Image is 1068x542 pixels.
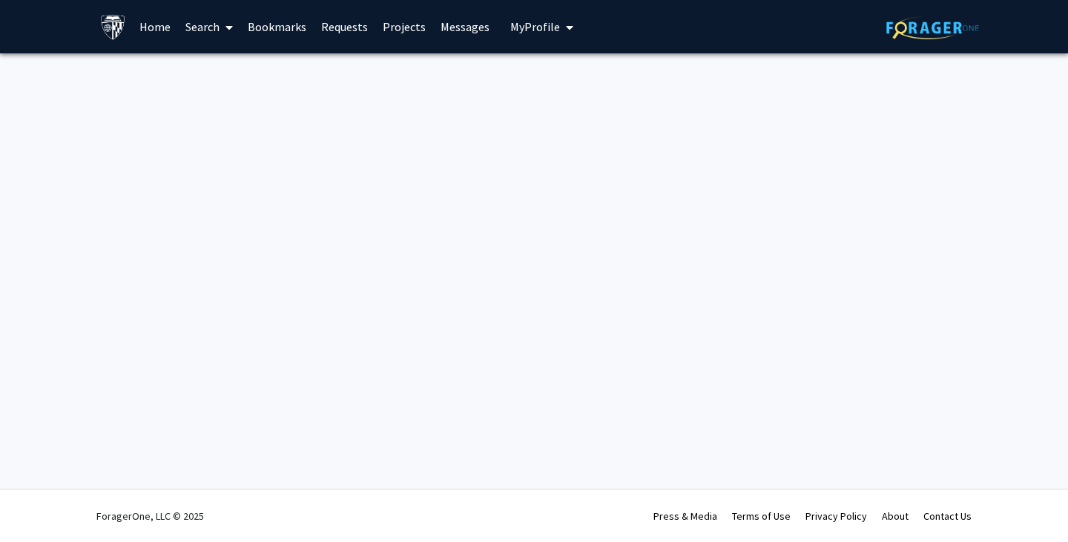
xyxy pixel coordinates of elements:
[132,1,178,53] a: Home
[178,1,240,53] a: Search
[732,509,791,523] a: Terms of Use
[510,19,560,34] span: My Profile
[923,509,972,523] a: Contact Us
[886,16,979,39] img: ForagerOne Logo
[433,1,497,53] a: Messages
[653,509,717,523] a: Press & Media
[805,509,867,523] a: Privacy Policy
[882,509,909,523] a: About
[96,490,204,542] div: ForagerOne, LLC © 2025
[375,1,433,53] a: Projects
[11,475,63,531] iframe: Chat
[100,14,126,40] img: Johns Hopkins University Logo
[314,1,375,53] a: Requests
[240,1,314,53] a: Bookmarks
